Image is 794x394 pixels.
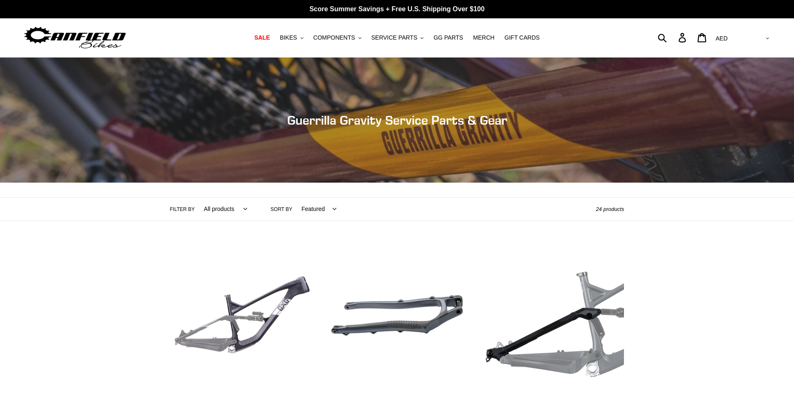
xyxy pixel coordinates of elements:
label: Sort by [271,206,292,213]
button: SERVICE PARTS [367,32,428,43]
button: BIKES [276,32,307,43]
span: Guerrilla Gravity Service Parts & Gear [287,113,507,128]
span: MERCH [473,34,494,41]
span: GIFT CARDS [504,34,540,41]
span: COMPONENTS [313,34,355,41]
img: Canfield Bikes [23,25,127,51]
button: COMPONENTS [309,32,366,43]
span: GG PARTS [433,34,463,41]
span: BIKES [280,34,297,41]
a: SALE [250,32,274,43]
a: GIFT CARDS [500,32,544,43]
a: MERCH [469,32,498,43]
span: SERVICE PARTS [371,34,417,41]
span: SALE [254,34,270,41]
label: Filter by [170,206,195,213]
a: GG PARTS [429,32,467,43]
span: 24 products [596,206,624,212]
input: Search [662,28,684,47]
